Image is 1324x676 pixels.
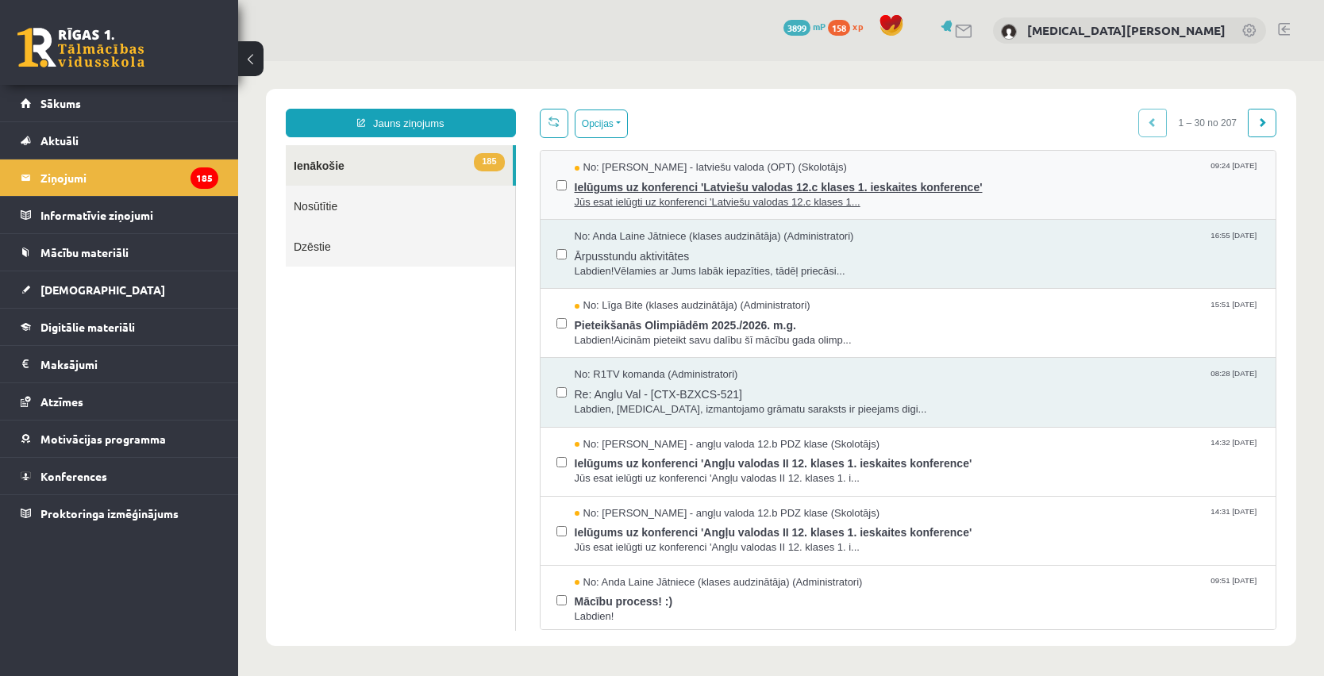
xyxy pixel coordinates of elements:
[337,514,625,529] span: No: Anda Laine Jātniece (klases audzinātāja) (Administratori)
[40,394,83,409] span: Atzīmes
[21,234,218,271] a: Mācību materiāli
[337,390,1022,410] span: Ielūgums uz konferenci 'Angļu valodas II 12. klases 1. ieskaites konference'
[969,237,1022,249] span: 15:51 [DATE]
[853,20,863,33] span: xp
[828,20,850,36] span: 158
[40,96,81,110] span: Sākums
[48,165,277,205] a: Dzēstie
[236,92,266,110] span: 185
[337,48,390,77] button: Opcijas
[337,183,1022,203] span: Ārpusstundu aktivitātes
[337,134,1022,149] span: Jūs esat ielūgti uz konferenci 'Latviešu valodas 12.c klases 1...
[337,114,1022,134] span: Ielūgums uz konferenci 'Latviešu valodas 12.c klases 1. ieskaites konference'
[40,346,218,382] legend: Maksājumi
[828,20,871,33] a: 158 xp
[40,432,166,446] span: Motivācijas programma
[48,84,275,125] a: 185Ienākošie
[1027,22,1226,38] a: [MEDICAL_DATA][PERSON_NAME]
[40,133,79,148] span: Aktuāli
[337,99,609,114] span: No: [PERSON_NAME] - latviešu valoda (OPT) (Skolotājs)
[969,168,1022,180] span: 16:55 [DATE]
[21,458,218,494] a: Konferences
[337,168,1022,217] a: No: Anda Laine Jātniece (klases audzinātāja) (Administratori) 16:55 [DATE] Ārpusstundu aktivitāte...
[337,445,642,460] span: No: [PERSON_NAME] - angļu valoda 12.b PDZ klase (Skolotājs)
[337,445,1022,494] a: No: [PERSON_NAME] - angļu valoda 12.b PDZ klase (Skolotājs) 14:31 [DATE] Ielūgums uz konferenci '...
[337,341,1022,356] span: Labdien, [MEDICAL_DATA], izmantojamo grāmatu saraksts ir pieejams digi...
[21,271,218,308] a: [DEMOGRAPHIC_DATA]
[783,20,810,36] span: 3899
[1001,24,1017,40] img: Nikita Ļahovs
[969,306,1022,318] span: 08:28 [DATE]
[337,237,572,252] span: No: Līga Bite (klases audzinātāja) (Administratori)
[337,168,616,183] span: No: Anda Laine Jātniece (klases audzinātāja) (Administratori)
[337,272,1022,287] span: Labdien!Aicinām pieteikt savu dalību šī mācību gada olimp...
[969,445,1022,457] span: 14:31 [DATE]
[337,306,1022,355] a: No: R1TV komanda (Administratori) 08:28 [DATE] Re: Anglu Val - [CTX-BZXCS-521] Labdien, [MEDICAL_...
[40,506,179,520] span: Proktoringa izmēģinājums
[337,376,642,391] span: No: [PERSON_NAME] - angļu valoda 12.b PDZ klase (Skolotājs)
[21,122,218,159] a: Aktuāli
[40,282,165,297] span: [DEMOGRAPHIC_DATA]
[21,85,218,121] a: Sākums
[21,159,218,196] a: Ziņojumi185
[337,99,1022,148] a: No: [PERSON_NAME] - latviešu valoda (OPT) (Skolotājs) 09:24 [DATE] Ielūgums uz konferenci 'Latvie...
[191,167,218,189] i: 185
[40,159,218,196] legend: Ziņojumi
[337,479,1022,494] span: Jūs esat ielūgti uz konferenci 'Angļu valodas II 12. klases 1. i...
[21,383,218,420] a: Atzīmes
[929,48,1010,76] span: 1 – 30 no 207
[40,320,135,334] span: Digitālie materiāli
[969,376,1022,388] span: 14:32 [DATE]
[21,346,218,382] a: Maksājumi
[337,459,1022,479] span: Ielūgums uz konferenci 'Angļu valodas II 12. klases 1. ieskaites konference'
[40,245,129,259] span: Mācību materiāli
[17,28,144,67] a: Rīgas 1. Tālmācības vidusskola
[48,48,278,76] a: Jauns ziņojums
[337,237,1022,286] a: No: Līga Bite (klases audzinātāja) (Administratori) 15:51 [DATE] Pieteikšanās Olimpiādēm 2025./20...
[21,421,218,457] a: Motivācijas programma
[337,252,1022,272] span: Pieteikšanās Olimpiādēm 2025./2026. m.g.
[337,203,1022,218] span: Labdien!Vēlamies ar Jums labāk iepazīties, tādēļ priecāsi...
[40,469,107,483] span: Konferences
[21,309,218,345] a: Digitālie materiāli
[783,20,826,33] a: 3899 mP
[337,376,1022,425] a: No: [PERSON_NAME] - angļu valoda 12.b PDZ klase (Skolotājs) 14:32 [DATE] Ielūgums uz konferenci '...
[40,197,218,233] legend: Informatīvie ziņojumi
[21,495,218,532] a: Proktoringa izmēģinājums
[337,514,1022,563] a: No: Anda Laine Jātniece (klases audzinātāja) (Administratori) 09:51 [DATE] Mācību process! :) Lab...
[48,125,277,165] a: Nosūtītie
[337,528,1022,548] span: Mācību process! :)
[337,321,1022,341] span: Re: Anglu Val - [CTX-BZXCS-521]
[337,548,1022,563] span: Labdien!
[813,20,826,33] span: mP
[969,99,1022,111] span: 09:24 [DATE]
[969,514,1022,526] span: 09:51 [DATE]
[337,410,1022,425] span: Jūs esat ielūgti uz konferenci 'Angļu valodas II 12. klases 1. i...
[21,197,218,233] a: Informatīvie ziņojumi
[337,306,500,321] span: No: R1TV komanda (Administratori)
